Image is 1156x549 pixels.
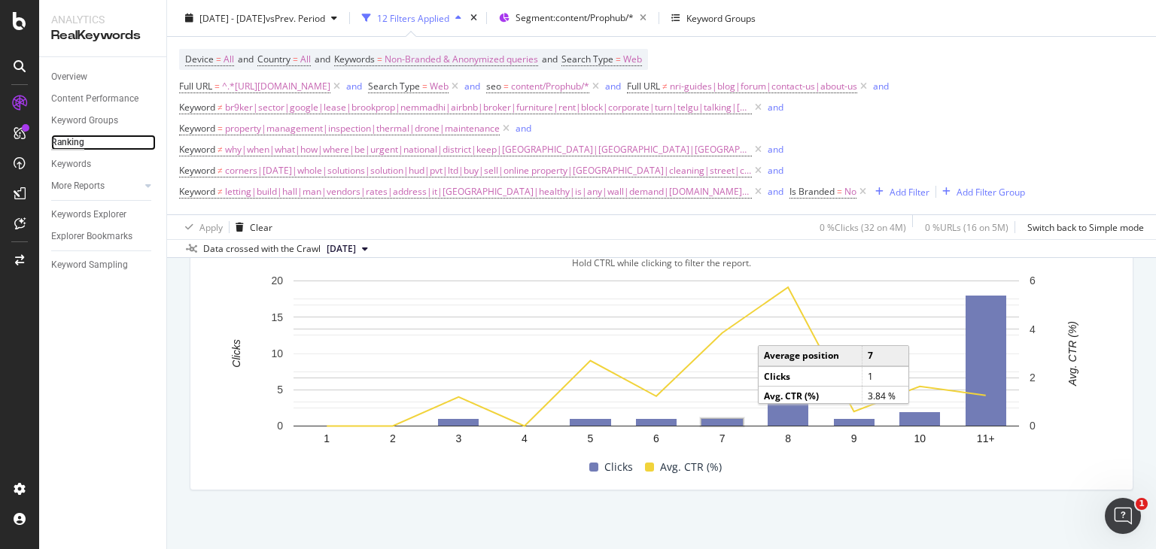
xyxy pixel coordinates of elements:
button: Switch back to Simple mode [1021,215,1144,239]
div: and [768,185,783,198]
button: and [346,79,362,93]
div: 12 Filters Applied [377,11,449,24]
div: Keyword Groups [51,113,118,129]
a: Overview [51,69,156,85]
span: vs Prev. Period [266,11,325,24]
div: Switch back to Simple mode [1027,220,1144,233]
button: Apply [179,215,223,239]
span: why|when|what|how|where|be|urgent|national|district|keep|[GEOGRAPHIC_DATA]|[GEOGRAPHIC_DATA]|[GEO... [225,139,752,160]
span: content/Prophub/* [511,76,589,97]
button: and [873,79,889,93]
span: = [616,53,621,65]
span: ^.*[URL][DOMAIN_NAME] [222,76,330,97]
text: 6 [653,432,659,444]
span: Non-Branded & Anonymized queries [385,49,538,70]
div: and [873,80,889,93]
a: Keyword Groups [51,113,156,129]
div: Ranking [51,135,84,150]
text: 10 [271,347,283,359]
text: 5 [588,432,594,444]
span: [DATE] - [DATE] [199,11,266,24]
text: 15 [271,311,283,323]
span: ≠ [218,143,223,156]
span: Full URL [627,80,660,93]
div: Analytics [51,12,154,27]
div: Keyword Sampling [51,257,128,273]
span: and [542,53,558,65]
div: Keywords Explorer [51,207,126,223]
span: Is Branded [789,185,835,198]
button: Add Filter Group [936,183,1025,201]
span: = [837,185,842,198]
text: 11+ [977,432,995,444]
button: and [605,79,621,93]
div: and [768,143,783,156]
text: 2 [1030,372,1036,384]
div: and [768,164,783,177]
text: 8 [785,432,791,444]
button: 12 Filters Applied [356,6,467,30]
span: Country [257,53,291,65]
text: 0 [277,420,283,432]
span: Clicks [604,458,633,476]
div: RealKeywords [51,27,154,44]
text: Clicks [230,340,242,368]
div: and [464,80,480,93]
div: Add Filter [890,185,929,198]
a: Content Performance [51,91,156,107]
text: 10 [914,432,926,444]
span: Full URL [179,80,212,93]
button: Clear [230,215,272,239]
button: [DATE] - [DATE]vsPrev. Period [179,6,343,30]
span: corners|[DATE]|whole|solutions|solution|hud|pvt|ltd|buy|sell|online property|[GEOGRAPHIC_DATA]|cl... [225,160,752,181]
svg: A chart. [202,273,1109,456]
button: Add Filter [869,183,929,201]
span: Keyword [179,185,215,198]
div: and [346,80,362,93]
button: and [768,100,783,114]
text: 0 [1030,420,1036,432]
span: All [300,49,311,70]
text: 1 [324,432,330,444]
div: Keywords [51,156,91,172]
span: No [844,181,856,202]
text: 5 [277,384,283,396]
text: 2 [390,432,396,444]
button: Keyword Groups [665,6,762,30]
div: and [516,122,531,135]
div: More Reports [51,178,105,194]
text: 20 [271,275,283,287]
span: ≠ [218,164,223,177]
text: 4 [1030,323,1036,335]
div: and [605,80,621,93]
span: 2025 Sep. 1st [327,242,356,256]
div: and [768,101,783,114]
span: Search Type [561,53,613,65]
text: 4 [522,432,528,444]
button: and [768,142,783,156]
span: ≠ [662,80,668,93]
span: Search Type [368,80,420,93]
span: Keyword [179,164,215,177]
span: Web [623,49,642,70]
a: Explorer Bookmarks [51,229,156,244]
div: Data crossed with the Crawl [203,242,321,256]
span: Keyword [179,122,215,135]
span: Device [185,53,214,65]
a: Keywords [51,156,156,172]
span: and [315,53,330,65]
text: 7 [719,432,726,444]
button: and [464,79,480,93]
span: = [218,122,223,135]
div: 0 % Clicks ( 32 on 4M ) [820,220,906,233]
span: br9ker|sector|google|lease|brookprop|nemmadhi|airbnb|broker|furniture|rent|block|corporate|turn|t... [225,97,752,118]
span: Web [430,76,449,97]
div: Hold CTRL while clicking to filter the report. [202,256,1121,269]
span: = [377,53,382,65]
div: Keyword Groups [686,11,756,24]
div: Add Filter Group [957,185,1025,198]
text: Avg. CTR (%) [1066,321,1078,387]
button: and [768,184,783,199]
span: All [224,49,234,70]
